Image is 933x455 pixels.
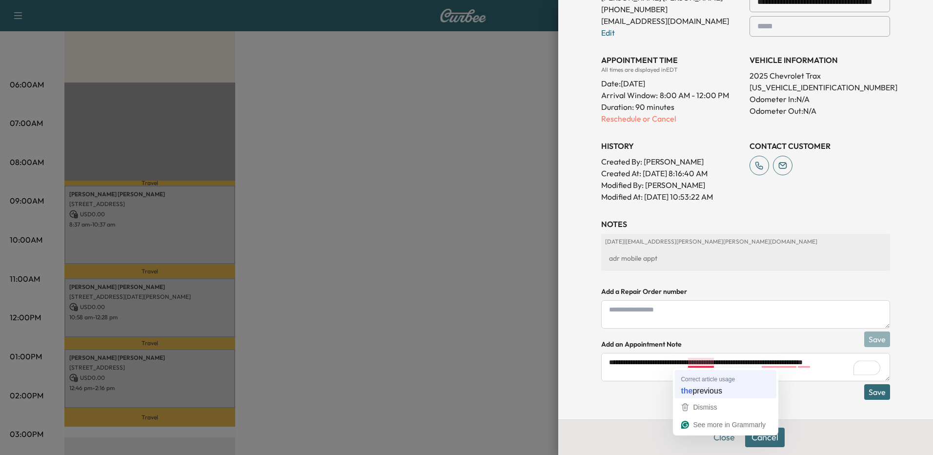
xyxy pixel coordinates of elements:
p: 2025 Chevrolet Trax [750,70,890,82]
p: Modified By : [PERSON_NAME] [601,179,742,191]
p: [EMAIL_ADDRESS][DOMAIN_NAME] [601,15,742,27]
h3: History [601,140,742,152]
p: Modified At : [DATE] 10:53:22 AM [601,191,742,203]
h3: VEHICLE INFORMATION [750,54,890,66]
p: [US_VEHICLE_IDENTIFICATION_NUMBER] [750,82,890,93]
p: [PHONE_NUMBER] [601,3,742,15]
p: Reschedule or Cancel [601,113,742,124]
div: All times are displayed in EDT [601,66,742,74]
span: 8:00 AM - 12:00 PM [660,89,729,101]
p: Created At : [DATE] 8:16:40 AM [601,167,742,179]
p: Duration: 90 minutes [601,101,742,113]
textarea: To enrich screen reader interactions, please activate Accessibility in Grammarly extension settings [601,353,890,381]
p: [DATE] | [EMAIL_ADDRESS][PERSON_NAME][PERSON_NAME][DOMAIN_NAME] [605,238,886,246]
h3: APPOINTMENT TIME [601,54,742,66]
div: adr mobile appt [605,249,886,267]
h4: Add a Repair Order number [601,287,890,296]
button: Close [707,428,741,447]
h3: NOTES [601,218,890,230]
h3: CONTACT CUSTOMER [750,140,890,152]
div: Date: [DATE] [601,74,742,89]
p: Odometer Out: N/A [750,105,890,117]
p: Created By : [PERSON_NAME] [601,156,742,167]
p: Odometer In: N/A [750,93,890,105]
button: Save [864,384,890,400]
h4: Add an Appointment Note [601,339,890,349]
button: Cancel [745,428,785,447]
p: Arrival Window: [601,89,742,101]
a: Edit [601,28,615,38]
